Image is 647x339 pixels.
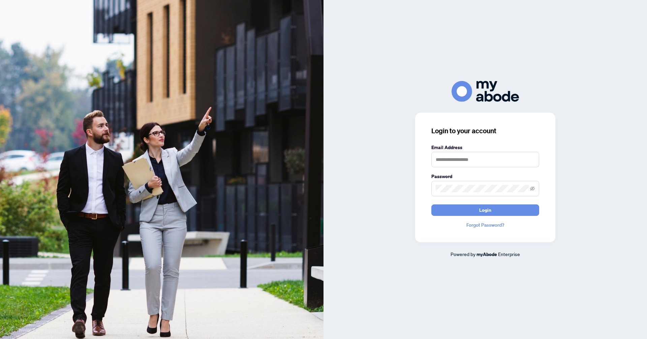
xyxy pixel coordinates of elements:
a: myAbode [476,251,497,258]
a: Forgot Password? [431,221,539,229]
span: Login [479,205,491,216]
img: ma-logo [452,81,519,102]
label: Password [431,173,539,180]
span: eye-invisible [530,186,535,191]
button: Login [431,204,539,216]
h3: Login to your account [431,126,539,136]
span: Enterprise [498,251,520,257]
span: Powered by [451,251,475,257]
label: Email Address [431,144,539,151]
